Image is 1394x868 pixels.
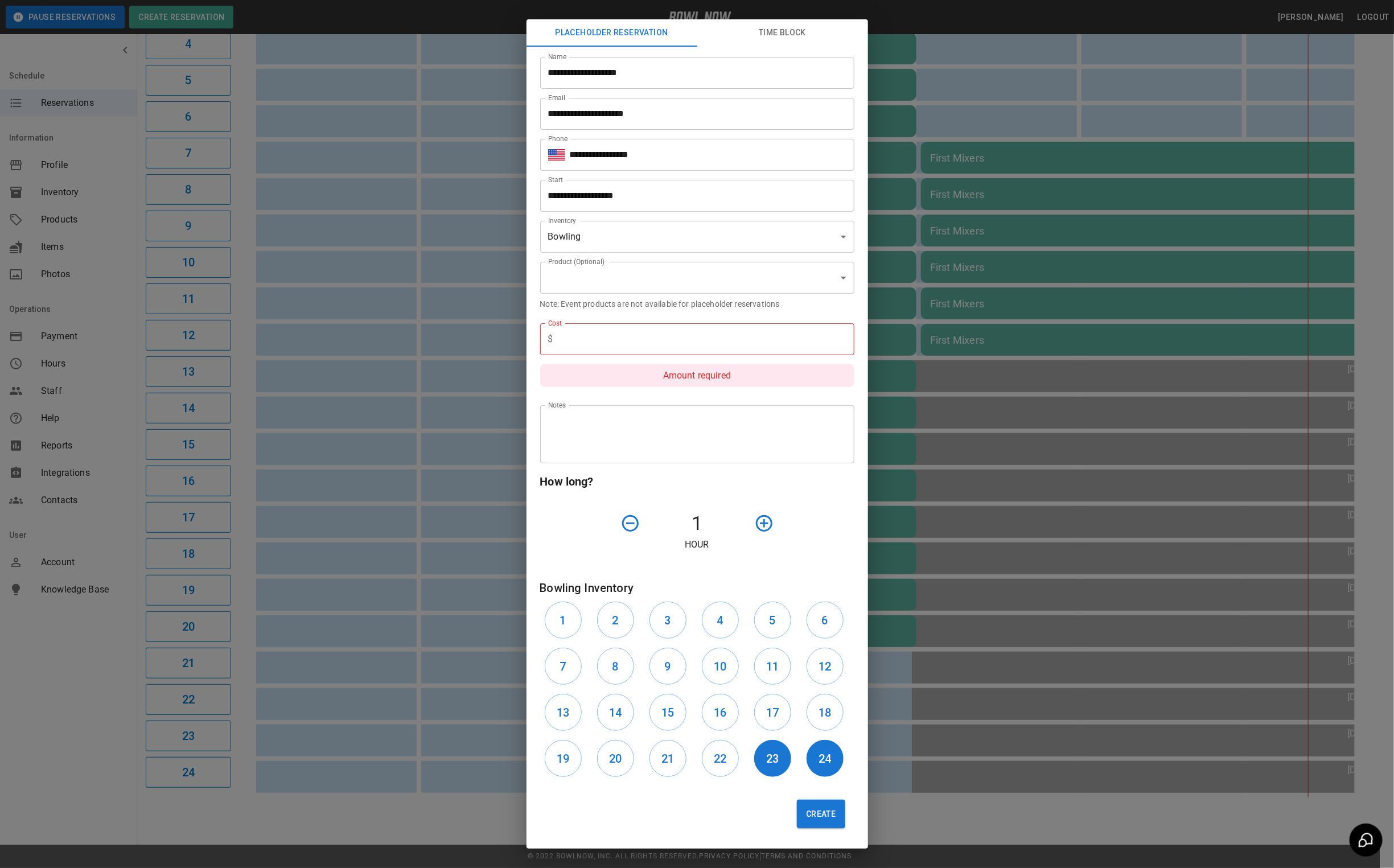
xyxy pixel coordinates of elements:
h6: 21 [661,750,674,768]
h6: 18 [819,704,831,722]
p: Hour [540,538,854,552]
h6: 16 [714,704,726,722]
label: Start [548,175,563,184]
button: 18 [807,694,844,731]
p: Amount required [540,364,854,387]
button: Time Block [697,19,868,47]
h4: 1 [645,512,750,536]
button: 9 [649,648,686,685]
p: $ [548,332,553,346]
label: Phone [548,134,568,143]
button: 7 [545,648,582,685]
button: 5 [754,602,791,639]
button: Select country [548,146,565,163]
button: 21 [649,740,686,777]
button: 11 [754,648,791,685]
div: Bowling [540,221,854,253]
button: 23 [754,740,791,777]
h6: 13 [557,704,569,722]
h6: 6 [821,611,828,630]
div: ​ [540,262,854,294]
p: Note: Event products are not available for placeholder reservations [540,298,854,310]
button: 6 [807,602,844,639]
button: 15 [649,694,686,731]
button: 20 [597,740,634,777]
button: 22 [702,740,739,777]
h6: 7 [560,657,566,676]
h6: 10 [714,657,726,676]
h6: 11 [766,657,779,676]
button: 8 [597,648,634,685]
h6: Bowling Inventory [540,579,854,597]
button: 14 [597,694,634,731]
h6: 24 [819,750,831,768]
h6: 1 [560,611,566,630]
button: 3 [649,602,686,639]
button: Placeholder Reservation [527,19,697,47]
button: 10 [702,648,739,685]
button: 4 [702,602,739,639]
h6: 2 [612,611,618,630]
button: 13 [545,694,582,731]
h6: 23 [766,750,779,768]
h6: 20 [609,750,622,768]
h6: 15 [661,704,674,722]
h6: 17 [766,704,779,722]
button: Create [797,800,845,828]
h6: 14 [609,704,622,722]
button: 24 [807,740,844,777]
button: 12 [807,648,844,685]
h6: 8 [612,657,618,676]
h6: 3 [664,611,671,630]
button: 16 [702,694,739,731]
h6: 12 [819,657,831,676]
button: 19 [545,740,582,777]
h6: How long? [540,472,854,491]
button: 2 [597,602,634,639]
h6: 4 [717,611,723,630]
h6: 22 [714,750,726,768]
h6: 9 [664,657,671,676]
h6: 19 [557,750,569,768]
button: 1 [545,602,582,639]
h6: 5 [769,611,775,630]
button: 17 [754,694,791,731]
input: Choose date, selected date is Sep 28, 2025 [540,180,846,212]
